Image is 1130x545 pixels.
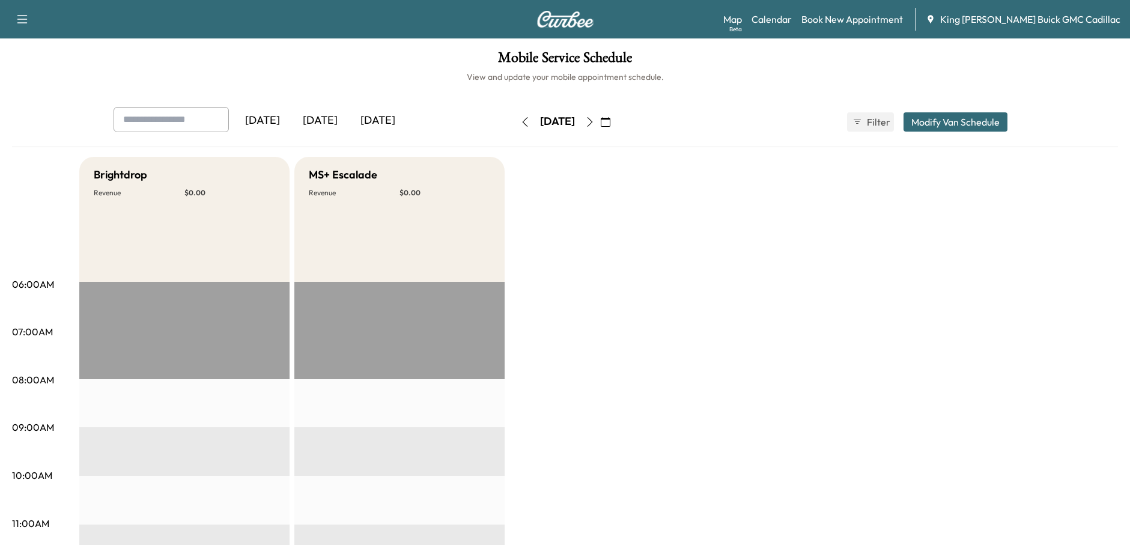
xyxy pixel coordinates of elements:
[536,11,594,28] img: Curbee Logo
[12,373,54,387] p: 08:00AM
[847,112,894,132] button: Filter
[12,516,49,531] p: 11:00AM
[234,107,291,135] div: [DATE]
[729,25,742,34] div: Beta
[12,420,54,434] p: 09:00AM
[867,115,889,129] span: Filter
[94,166,147,183] h5: Brightdrop
[12,468,52,483] p: 10:00AM
[349,107,407,135] div: [DATE]
[540,114,575,129] div: [DATE]
[904,112,1007,132] button: Modify Van Schedule
[940,12,1120,26] span: King [PERSON_NAME] Buick GMC Cadillac
[801,12,903,26] a: Book New Appointment
[752,12,792,26] a: Calendar
[309,166,377,183] h5: MS+ Escalade
[12,277,54,291] p: 06:00AM
[12,71,1118,83] h6: View and update your mobile appointment schedule.
[12,50,1118,71] h1: Mobile Service Schedule
[94,188,184,198] p: Revenue
[12,324,53,339] p: 07:00AM
[309,188,399,198] p: Revenue
[184,188,275,198] p: $ 0.00
[399,188,490,198] p: $ 0.00
[723,12,742,26] a: MapBeta
[291,107,349,135] div: [DATE]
